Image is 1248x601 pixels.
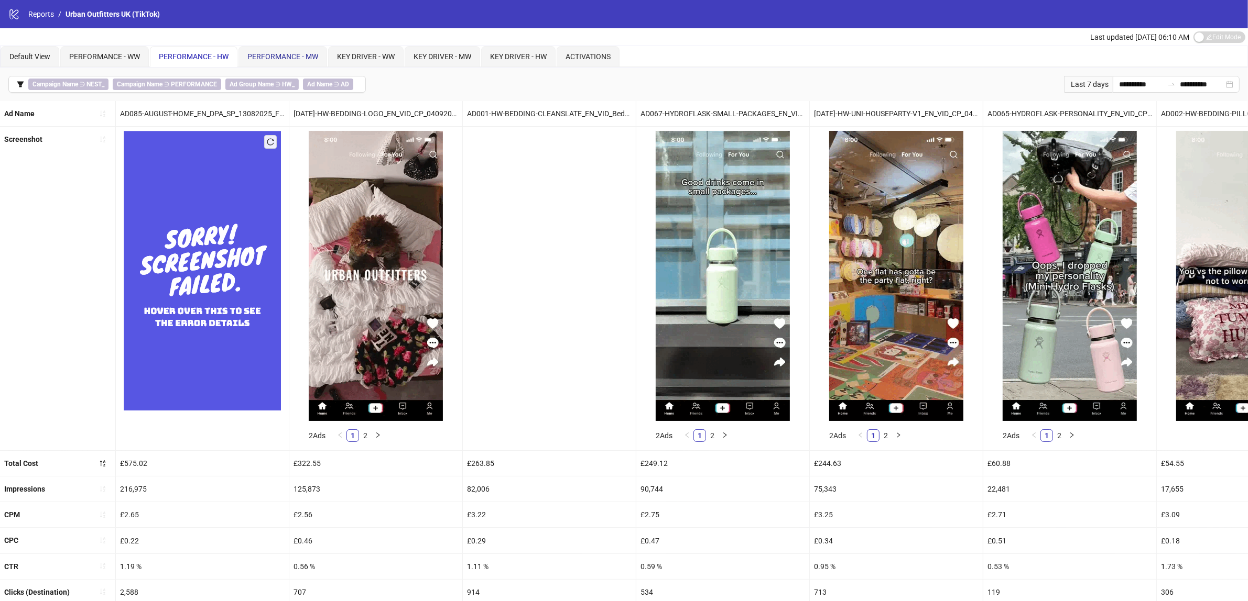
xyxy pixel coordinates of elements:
div: £0.29 [463,528,636,553]
a: 2 [360,430,371,441]
img: Failed Screenshot Placeholder [124,131,281,410]
button: right [892,429,905,442]
b: Clicks (Destination) [4,588,70,596]
span: 2 Ads [656,431,672,440]
div: £0.47 [636,528,809,553]
span: ∋ [303,79,353,90]
div: 0.53 % [983,554,1156,579]
span: ∋ [225,79,299,90]
li: 1 [693,429,706,442]
div: £2.71 [983,502,1156,527]
div: £263.85 [463,451,636,476]
span: sort-ascending [99,110,106,117]
div: £3.22 [463,502,636,527]
div: AD065-HYDROFLASK-PERSONALITY_EN_VID_CP_06082025_F_CC_SC17_USP12_HW [983,101,1156,126]
a: 2 [880,430,892,441]
div: £249.12 [636,451,809,476]
span: ∋ [28,79,108,90]
button: left [854,429,867,442]
button: right [1066,429,1078,442]
span: sort-ascending [99,588,106,595]
b: CTR [4,562,18,571]
div: £0.22 [116,528,289,553]
a: 2 [1054,430,1065,441]
a: 1 [1041,430,1052,441]
li: Previous Page [854,429,867,442]
span: KEY DRIVER - HW [490,52,547,61]
b: Campaign Name [32,81,78,88]
b: Impressions [4,485,45,493]
span: right [895,432,902,438]
span: Default View [9,52,50,61]
b: HW_ [282,81,295,88]
span: to [1167,80,1176,88]
div: [DATE]-HW-BEDDING-LOGO_EN_VID_CP_04092025_ALLG_CC_SC24_USP4_HW [289,101,462,126]
button: left [681,429,693,442]
div: 0.59 % [636,554,809,579]
div: 216,975 [116,476,289,502]
li: Next Page [719,429,731,442]
span: left [337,432,343,438]
b: Campaign Name [117,81,162,88]
button: Campaign Name ∋ NEST_Campaign Name ∋ PERFORMANCEAd Group Name ∋ HW_Ad Name ∋ AD [8,76,366,93]
div: £0.46 [289,528,462,553]
li: Previous Page [1028,429,1040,442]
li: Next Page [892,429,905,442]
span: ACTIVATIONS [566,52,611,61]
span: 2 Ads [1003,431,1019,440]
img: Screenshot 1839722772199489 [656,131,790,421]
button: left [334,429,346,442]
div: £3.25 [810,502,983,527]
span: 2 Ads [309,431,325,440]
li: Next Page [1066,429,1078,442]
li: 1 [1040,429,1053,442]
a: 2 [707,430,718,441]
img: Screenshot 1842343057832001 [829,131,963,421]
span: sort-ascending [99,562,106,570]
span: swap-right [1167,80,1176,88]
b: CPC [4,536,18,544]
b: Ad Name [4,109,35,118]
div: 90,744 [636,476,809,502]
div: AD001-HW-BEDDING-CLEANSLATE_EN_VID_Bedding_CP_01072025_F_CC_SC1_None_HW_ [463,101,636,126]
div: 125,873 [289,476,462,502]
div: 1.19 % [116,554,289,579]
div: £0.51 [983,528,1156,553]
span: KEY DRIVER - WW [337,52,395,61]
div: £2.56 [289,502,462,527]
span: reload [267,138,274,146]
span: left [1031,432,1037,438]
a: 1 [347,430,359,441]
span: right [1069,432,1075,438]
li: Previous Page [334,429,346,442]
span: left [684,432,690,438]
div: 22,481 [983,476,1156,502]
div: [DATE]-HW-UNI-HOUSEPARTY-V1_EN_VID_CP_04092025_ALLG_CC_SC8_USP10_HW [810,101,983,126]
b: Screenshot [4,135,42,143]
b: Ad Name [307,81,332,88]
div: £60.88 [983,451,1156,476]
div: £0.34 [810,528,983,553]
span: sort-ascending [99,136,106,143]
span: left [858,432,864,438]
span: right [722,432,728,438]
a: 1 [694,430,706,441]
div: AD085-AUGUST-HOME_EN_DPA_SP_13082025_F_CC_SC3_None_HW [116,101,289,126]
b: Total Cost [4,459,38,468]
li: / [58,8,61,20]
span: sort-descending [99,460,106,467]
span: 2 Ads [829,431,846,440]
div: 82,006 [463,476,636,502]
div: 75,343 [810,476,983,502]
div: £322.55 [289,451,462,476]
span: PERFORMANCE - MW [247,52,318,61]
span: sort-ascending [99,537,106,544]
div: 1.11 % [463,554,636,579]
button: right [372,429,384,442]
div: £2.65 [116,502,289,527]
div: £575.02 [116,451,289,476]
a: 1 [867,430,879,441]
